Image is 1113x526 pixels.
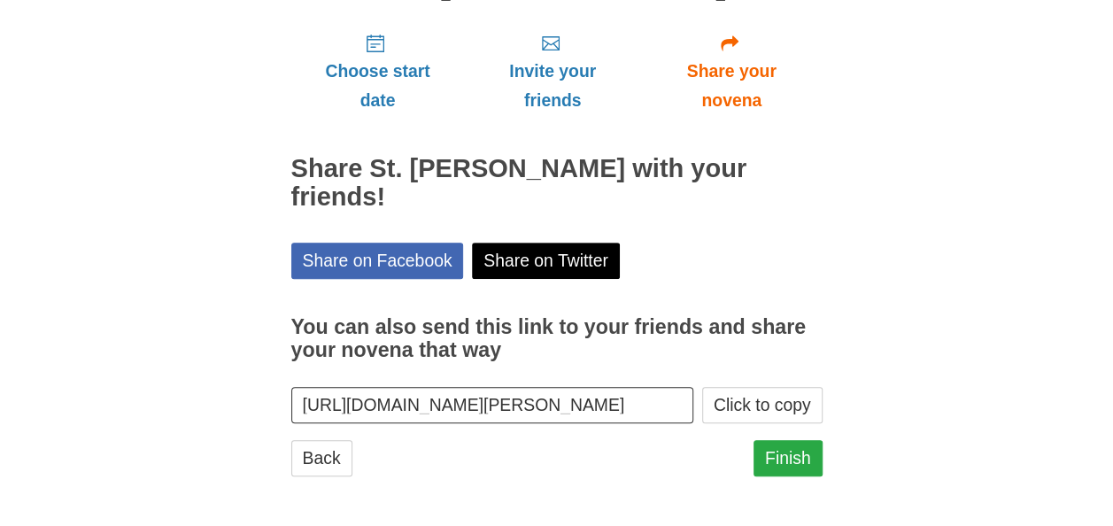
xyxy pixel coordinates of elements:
a: Back [291,440,352,476]
h3: You can also send this link to your friends and share your novena that way [291,316,823,361]
button: Click to copy [702,387,823,423]
span: Choose start date [309,57,447,115]
a: Share on Twitter [472,243,620,279]
a: Choose start date [291,19,465,124]
a: Share your novena [641,19,823,124]
a: Share on Facebook [291,243,464,279]
a: Invite your friends [464,19,640,124]
a: Finish [754,440,823,476]
span: Invite your friends [482,57,622,115]
span: Share your novena [659,57,805,115]
h2: Share St. [PERSON_NAME] with your friends! [291,155,823,212]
